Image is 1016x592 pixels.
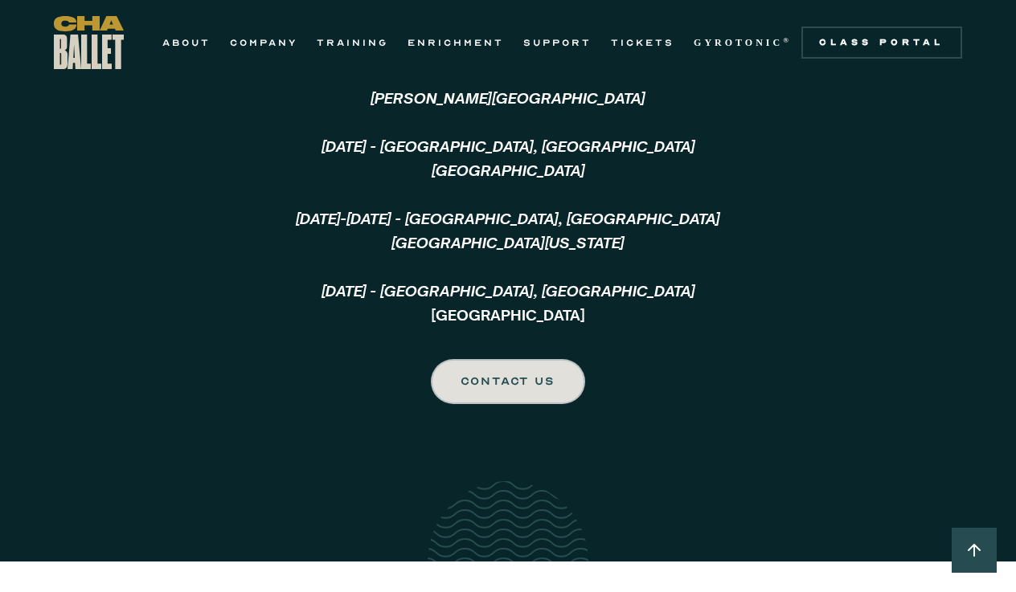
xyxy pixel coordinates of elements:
[230,33,297,52] a: COMPANY
[694,37,783,48] strong: GYROTONIC
[811,36,952,49] div: Class Portal
[431,359,584,404] a: CONTACT US
[523,33,592,52] a: SUPPORT
[317,33,388,52] a: TRAINING
[162,33,211,52] a: ABOUT
[408,33,504,52] a: ENRICHMENT
[801,27,962,59] a: Class Portal
[783,36,792,44] sup: ®
[694,33,792,52] a: GYROTONIC®
[461,372,554,391] div: CONTACT US
[611,33,674,52] a: TICKETS
[54,16,124,69] a: home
